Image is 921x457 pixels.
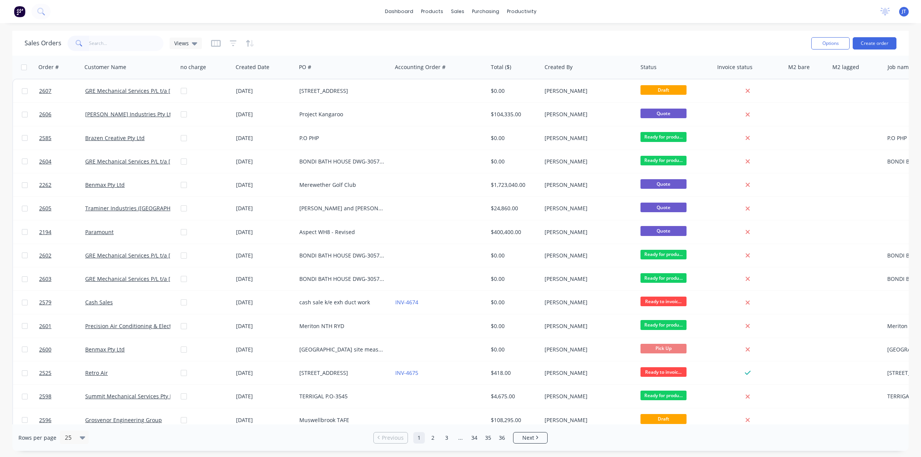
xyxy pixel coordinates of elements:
div: [GEOGRAPHIC_DATA] site measures [299,346,385,353]
span: Draft [640,414,687,424]
span: Quote [640,226,687,236]
a: 2603 [39,267,85,290]
div: [PERSON_NAME] [545,87,630,95]
div: BONDI BATH HOUSE DWG-30578-M100- REV D RUN B-RUN C [299,252,385,259]
span: 2596 [39,416,51,424]
a: GRE Mechanical Services P/L t/a [PERSON_NAME] & [PERSON_NAME] [85,87,261,94]
a: [PERSON_NAME] Industries Pty Ltd [85,111,175,118]
div: M2 bare [788,63,810,71]
div: [PERSON_NAME] and [PERSON_NAME] [299,205,385,212]
div: [STREET_ADDRESS] [299,369,385,377]
div: Meriton NTH RYD [299,322,385,330]
div: $104,335.00 [491,111,536,118]
div: TERRIGAL P.O-3545 [299,393,385,400]
div: [DATE] [236,299,293,306]
div: $0.00 [491,299,536,306]
div: PO # [299,63,311,71]
div: [PERSON_NAME] [545,369,630,377]
img: Factory [14,6,25,17]
a: 2604 [39,150,85,173]
a: Page 3 [441,432,452,444]
span: Ready for produ... [640,156,687,165]
div: Order # [38,63,59,71]
div: [PERSON_NAME] [545,228,630,236]
div: Job name [888,63,912,71]
button: Create order [853,37,896,49]
div: Merewether Golf Club [299,181,385,189]
div: productivity [503,6,540,17]
div: Status [640,63,657,71]
div: [DATE] [236,346,293,353]
span: Ready for produ... [640,273,687,283]
a: 2585 [39,127,85,150]
span: Previous [382,434,404,442]
div: [PERSON_NAME] [545,275,630,283]
a: dashboard [381,6,417,17]
a: Page 36 [496,432,508,444]
div: [DATE] [236,158,293,165]
span: JT [902,8,906,15]
div: BONDI BATH HOUSE DWG-30578-M100 REV-D RUN D [299,275,385,283]
span: 2603 [39,275,51,283]
div: Accounting Order # [395,63,446,71]
a: Paramount [85,228,114,236]
span: Ready for produ... [640,250,687,259]
div: Aspect WH8 - Revised [299,228,385,236]
a: Retro Air [85,369,108,376]
span: Rows per page [18,434,56,442]
div: cash sale k/e exh duct work [299,299,385,306]
a: Benmax Pty Ltd [85,181,125,188]
div: BONDI BATH HOUSE DWG-30578-M100 REV-D RUN i [299,158,385,165]
a: 2579 [39,291,85,314]
div: [STREET_ADDRESS] [299,87,385,95]
span: Quote [640,109,687,118]
div: $418.00 [491,369,536,377]
a: 2596 [39,409,85,432]
div: Project Kangaroo [299,111,385,118]
a: Grosvenor Engineering Group [85,416,162,424]
div: [DATE] [236,322,293,330]
a: Benmax Pty Ltd [85,346,125,353]
div: [PERSON_NAME] [545,134,630,142]
a: 2525 [39,361,85,384]
span: Quote [640,179,687,189]
div: $0.00 [491,322,536,330]
div: $0.00 [491,252,536,259]
ul: Pagination [370,432,551,444]
div: sales [447,6,468,17]
a: Summit Mechanical Services Pty Ltd [85,393,178,400]
span: Ready to invoic... [640,367,687,377]
span: Ready for produ... [640,132,687,142]
div: products [417,6,447,17]
a: Page 1 is your current page [413,432,425,444]
span: Views [174,39,189,47]
span: 2600 [39,346,51,353]
a: Jump forward [455,432,466,444]
div: [PERSON_NAME] [545,158,630,165]
div: [PERSON_NAME] [545,416,630,424]
div: [DATE] [236,87,293,95]
div: $0.00 [491,134,536,142]
div: [PERSON_NAME] [545,181,630,189]
a: INV-4675 [395,369,418,376]
a: Precision Air Conditioning & Electrical Pty Ltd [85,322,201,330]
a: Page 2 [427,432,439,444]
a: GRE Mechanical Services P/L t/a [PERSON_NAME] & [PERSON_NAME] [85,275,261,282]
div: Customer Name [84,63,126,71]
div: [PERSON_NAME] [545,322,630,330]
div: $24,860.00 [491,205,536,212]
span: 2602 [39,252,51,259]
div: [DATE] [236,228,293,236]
div: purchasing [468,6,503,17]
div: [DATE] [236,252,293,259]
a: 2194 [39,221,85,244]
div: Total ($) [491,63,511,71]
a: GRE Mechanical Services P/L t/a [PERSON_NAME] & [PERSON_NAME] [85,158,261,165]
span: 2525 [39,369,51,377]
div: Created By [545,63,573,71]
span: 2601 [39,322,51,330]
a: INV-4674 [395,299,418,306]
div: $0.00 [491,87,536,95]
span: 2598 [39,393,51,400]
a: 2605 [39,197,85,220]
